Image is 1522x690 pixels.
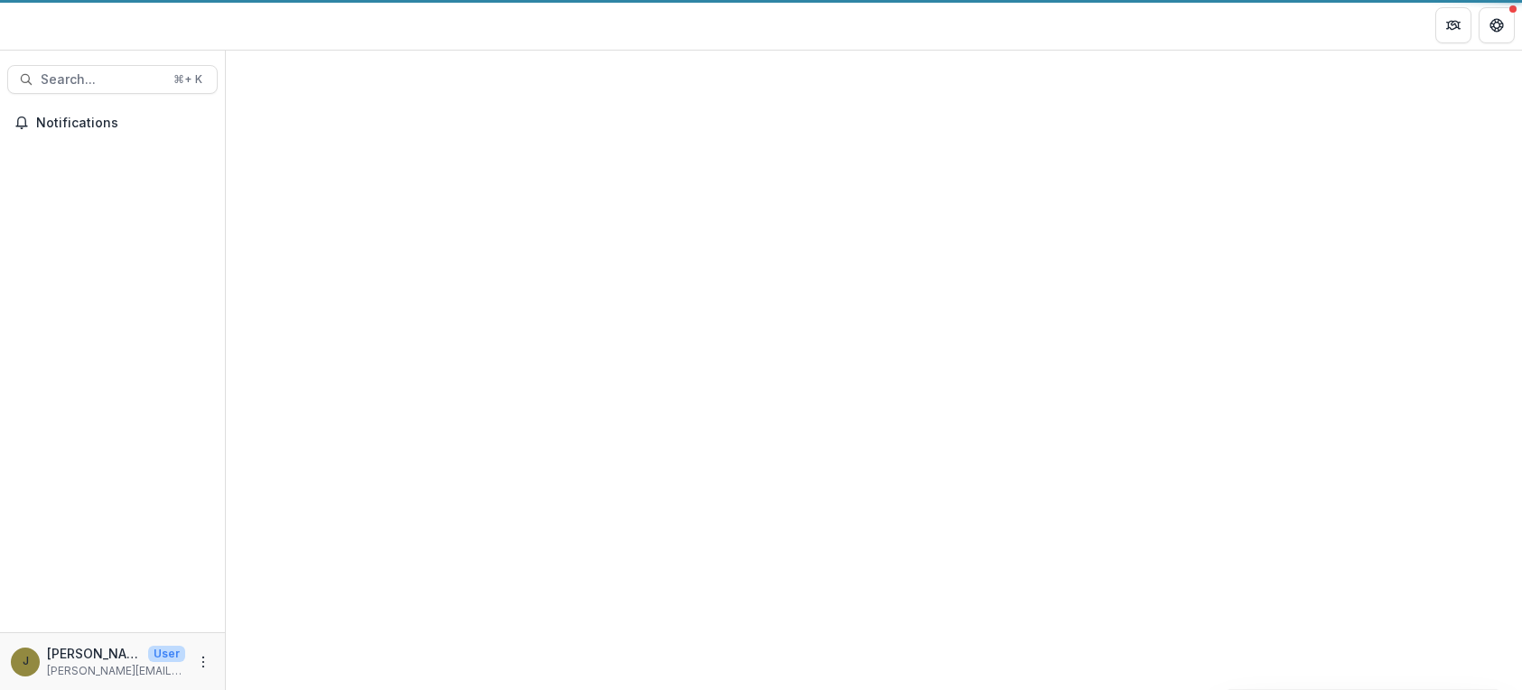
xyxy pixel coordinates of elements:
[7,108,218,137] button: Notifications
[47,644,141,663] p: [PERSON_NAME]
[192,651,214,673] button: More
[170,70,206,89] div: ⌘ + K
[1435,7,1471,43] button: Partners
[1479,7,1515,43] button: Get Help
[23,656,29,667] div: Jamie
[7,65,218,94] button: Search...
[148,646,185,662] p: User
[36,116,210,131] span: Notifications
[233,12,310,38] nav: breadcrumb
[41,72,163,88] span: Search...
[47,663,185,679] p: [PERSON_NAME][EMAIL_ADDRESS][PERSON_NAME][DOMAIN_NAME]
